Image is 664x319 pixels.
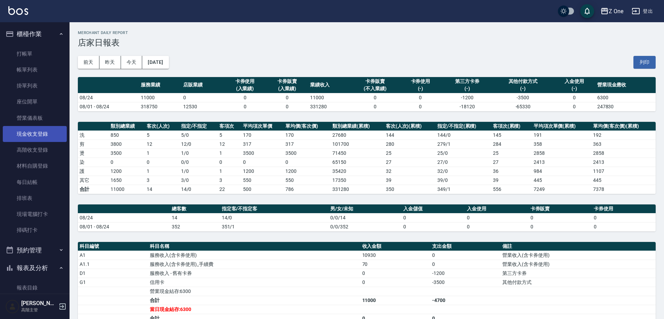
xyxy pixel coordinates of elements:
[402,213,465,222] td: 0
[501,242,656,251] th: 備註
[78,93,139,102] td: 08/24
[78,204,656,232] table: a dense table
[218,167,241,176] td: 1
[78,158,109,167] td: 染
[3,259,67,277] button: 報表及分析
[491,140,532,149] td: 284
[218,185,241,194] td: 22
[145,131,179,140] td: 5
[284,167,331,176] td: 1200
[596,102,656,111] td: 247830
[591,185,656,194] td: 7378
[241,185,284,194] td: 500
[3,280,67,296] a: 報表目錄
[436,131,491,140] td: 144 / 0
[399,93,442,102] td: 0
[493,102,553,111] td: -65330
[3,241,67,259] button: 預約管理
[3,110,67,126] a: 營業儀表板
[78,242,148,251] th: 科目編號
[384,167,436,176] td: 32
[220,213,329,222] td: 14/0
[384,158,436,167] td: 27
[78,278,148,287] td: G1
[532,149,592,158] td: 2858
[3,94,67,110] a: 座位開單
[384,185,436,194] td: 350
[241,158,284,167] td: 0
[384,140,436,149] td: 280
[591,122,656,131] th: 單均價(客次價)(累積)
[78,176,109,185] td: 其它
[148,278,361,287] td: 信用卡
[3,190,67,206] a: 排班表
[353,78,398,85] div: 卡券販賣
[218,131,241,140] td: 5
[331,185,384,194] td: 331280
[443,78,491,85] div: 第三方卡券
[491,122,532,131] th: 客項次(累積)
[220,204,329,213] th: 指定客/不指定客
[121,56,143,69] button: 今天
[442,102,493,111] td: -18120
[436,158,491,167] td: 27 / 0
[145,122,179,131] th: 客次(人次)
[78,222,170,231] td: 08/01 - 08/24
[179,158,218,167] td: 0 / 0
[361,260,431,269] td: 70
[226,78,265,85] div: 卡券使用
[361,242,431,251] th: 收入金額
[384,176,436,185] td: 39
[21,300,57,307] h5: [PERSON_NAME]
[284,122,331,131] th: 單均價(客次價)
[401,78,440,85] div: 卡券使用
[148,305,361,314] td: 當日現金結存:6300
[224,93,266,102] td: 0
[78,167,109,176] td: 護
[436,149,491,158] td: 25 / 0
[465,204,529,213] th: 入金使用
[553,93,596,102] td: 0
[501,251,656,260] td: 營業收入(含卡券使用)
[329,222,402,231] td: 0/0/352
[592,213,656,222] td: 0
[331,158,384,167] td: 65150
[532,158,592,167] td: 2413
[142,56,169,69] button: [DATE]
[284,149,331,158] td: 3500
[591,149,656,158] td: 2858
[592,222,656,231] td: 0
[331,122,384,131] th: 類別總業績(累積)
[591,131,656,140] td: 192
[241,149,284,158] td: 3500
[436,167,491,176] td: 32 / 0
[3,25,67,43] button: 櫃檯作業
[402,222,465,231] td: 0
[3,46,67,62] a: 打帳單
[145,149,179,158] td: 1
[109,140,145,149] td: 3800
[78,31,656,35] h2: Merchant Daily Report
[591,176,656,185] td: 445
[629,5,656,18] button: 登出
[241,140,284,149] td: 317
[145,185,179,194] td: 14
[491,167,532,176] td: 36
[308,77,351,93] th: 業績收入
[78,56,99,69] button: 前天
[384,122,436,131] th: 客次(人次)(累積)
[361,296,431,305] td: 11000
[491,149,532,158] td: 25
[218,122,241,131] th: 客項次
[361,269,431,278] td: 0
[284,140,331,149] td: 317
[430,251,501,260] td: 0
[218,176,241,185] td: 3
[181,77,224,93] th: 店販業績
[241,122,284,131] th: 平均項次單價
[170,213,220,222] td: 14
[532,131,592,140] td: 191
[170,204,220,213] th: 總客數
[179,122,218,131] th: 指定/不指定
[109,131,145,140] td: 850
